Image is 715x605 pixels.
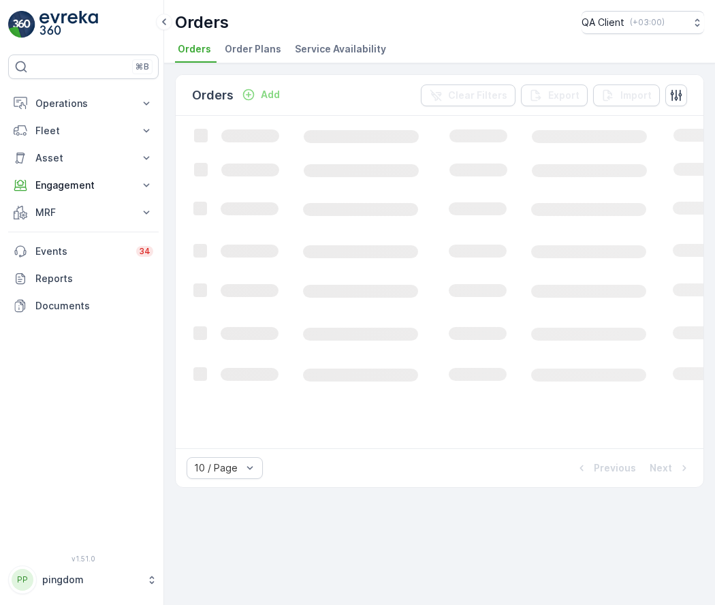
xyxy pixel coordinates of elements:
p: Asset [35,151,131,165]
p: Orders [192,86,234,105]
p: Previous [594,461,636,475]
a: Events34 [8,238,159,265]
p: pingdom [42,573,140,587]
button: PPpingdom [8,565,159,594]
p: Orders [175,12,229,33]
span: Order Plans [225,42,281,56]
p: Export [548,89,579,102]
button: Operations [8,90,159,117]
span: Orders [178,42,211,56]
button: Import [593,84,660,106]
a: Documents [8,292,159,320]
button: Add [236,87,285,103]
p: MRF [35,206,131,219]
button: MRF [8,199,159,226]
button: Previous [573,460,637,476]
p: Fleet [35,124,131,138]
img: logo_light-DOdMpM7g.png [39,11,98,38]
div: PP [12,569,33,591]
span: v 1.51.0 [8,555,159,563]
button: Clear Filters [421,84,515,106]
a: Reports [8,265,159,292]
p: Import [620,89,652,102]
p: Events [35,245,128,258]
p: Next [650,461,672,475]
p: Add [261,88,280,102]
button: Engagement [8,172,159,199]
button: Asset [8,144,159,172]
p: ⌘B [136,61,149,72]
img: logo [8,11,35,38]
button: Fleet [8,117,159,144]
button: QA Client(+03:00) [582,11,704,34]
p: Operations [35,97,131,110]
p: Clear Filters [448,89,507,102]
span: Service Availability [295,42,386,56]
p: QA Client [582,16,624,29]
p: Documents [35,299,153,313]
p: 34 [139,246,150,257]
button: Next [648,460,693,476]
p: Engagement [35,179,131,192]
p: Reports [35,272,153,285]
p: ( +03:00 ) [630,17,665,28]
button: Export [521,84,588,106]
